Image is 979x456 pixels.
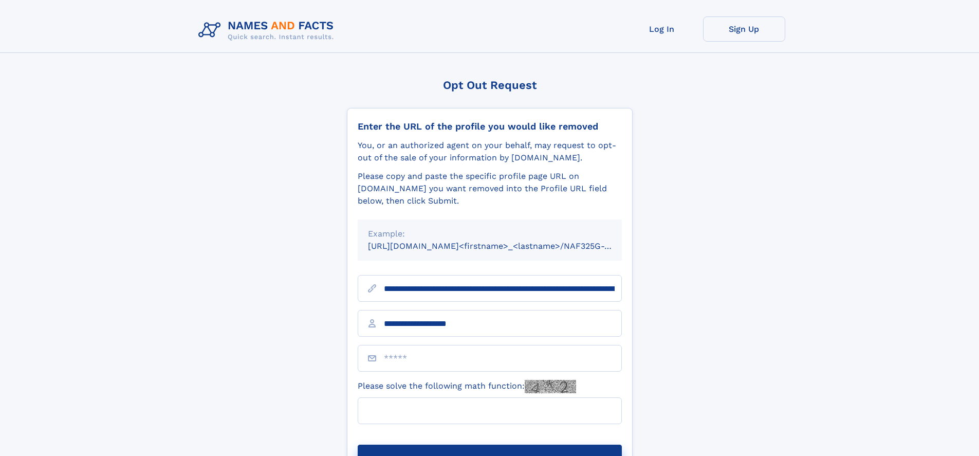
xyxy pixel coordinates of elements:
[703,16,785,42] a: Sign Up
[358,380,576,393] label: Please solve the following math function:
[358,170,622,207] div: Please copy and paste the specific profile page URL on [DOMAIN_NAME] you want removed into the Pr...
[368,228,612,240] div: Example:
[358,121,622,132] div: Enter the URL of the profile you would like removed
[368,241,641,251] small: [URL][DOMAIN_NAME]<firstname>_<lastname>/NAF325G-xxxxxxxx
[347,79,633,92] div: Opt Out Request
[194,16,342,44] img: Logo Names and Facts
[621,16,703,42] a: Log In
[358,139,622,164] div: You, or an authorized agent on your behalf, may request to opt-out of the sale of your informatio...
